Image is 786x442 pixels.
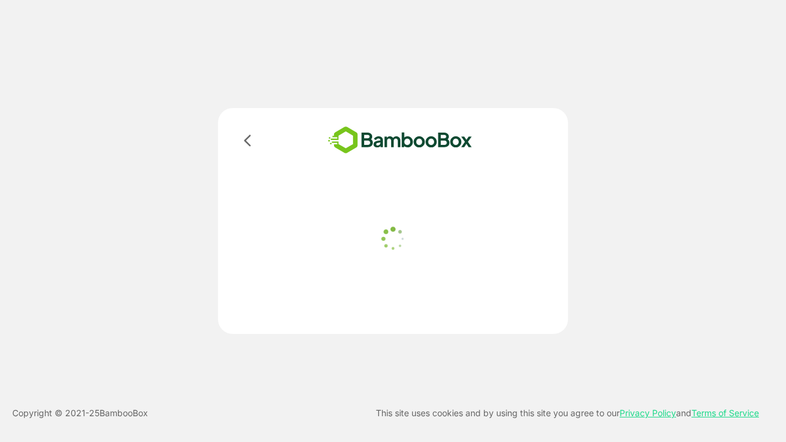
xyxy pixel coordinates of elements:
p: This site uses cookies and by using this site you agree to our and [376,406,759,421]
a: Terms of Service [691,408,759,418]
img: loader [378,223,408,254]
p: Copyright © 2021- 25 BambooBox [12,406,148,421]
a: Privacy Policy [620,408,676,418]
img: bamboobox [310,123,490,158]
